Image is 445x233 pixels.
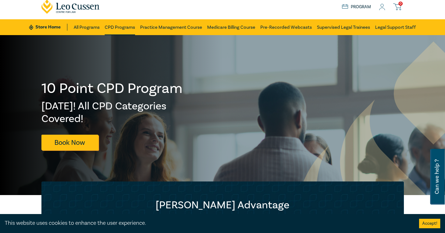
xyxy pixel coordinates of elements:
[399,2,403,6] span: 0
[342,3,371,10] a: Program
[54,199,391,212] h2: [PERSON_NAME] Advantage
[105,19,135,35] a: CPD Programs
[207,19,255,35] a: Medicare Billing Course
[29,24,67,31] a: Store Home
[317,19,370,35] a: Supervised Legal Trainees
[260,19,312,35] a: Pre-Recorded Webcasts
[41,135,98,150] a: Book Now
[375,19,416,35] a: Legal Support Staff
[41,80,183,97] h1: 10 Point CPD Program
[41,100,183,125] h2: [DATE]! All CPD Categories Covered!
[419,219,440,228] button: Accept cookies
[5,219,410,227] div: This website uses cookies to enhance the user experience.
[140,19,202,35] a: Practice Management Course
[434,153,440,201] span: Can we help ?
[74,19,100,35] a: All Programs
